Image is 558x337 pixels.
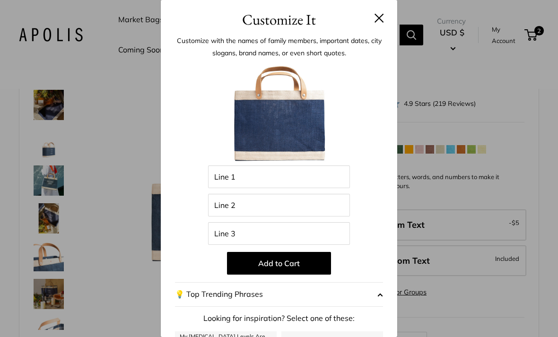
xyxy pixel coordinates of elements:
button: Add to Cart [227,252,331,275]
p: Customize with the names of family members, important dates, city slogans, brand names, or even s... [175,35,383,59]
img: BlankForCustomizer_PMB_Navy.jpg [227,61,331,165]
p: Looking for inspiration? Select one of these: [175,311,383,326]
h3: Customize It [175,9,383,31]
button: 💡 Top Trending Phrases [175,282,383,307]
